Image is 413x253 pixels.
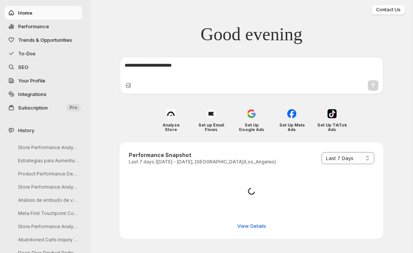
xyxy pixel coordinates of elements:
a: Your Profile [5,74,82,87]
img: Analyze Store icon [166,109,175,118]
button: Upload image [125,82,132,89]
span: To-Dos [18,50,35,56]
p: Last 7 days ([DATE] - [DATE], [GEOGRAPHIC_DATA]/Los_Angeles) [129,159,276,165]
span: Integrations [18,91,46,97]
button: View detailed performance [233,220,271,232]
h4: Analyze Store [156,123,186,132]
h3: Performance Snapshot [129,151,276,159]
button: Store Performance Analysis and Recommendations [12,221,84,232]
button: Trends & Opportunities [5,33,82,47]
span: Subscription [18,105,48,111]
a: Integrations [5,87,82,101]
button: To-Dos [5,47,82,60]
span: Performance [18,23,49,29]
button: Contact Us [372,5,405,15]
span: Trends & Opportunities [18,37,72,43]
span: Good evening [201,23,303,45]
a: SEO [5,60,82,74]
span: SEO [18,64,28,70]
span: View Details [237,222,266,230]
button: Estrategias para Aumentar Ventas Semanales [12,155,84,166]
h4: Set up Email Flows [197,123,226,132]
img: Set Up Meta Ads icon [287,109,296,118]
button: Home [5,6,82,20]
span: Your Profile [18,78,45,84]
h4: Set Up Google Ads [237,123,267,132]
img: Set Up TikTok Ads icon [328,109,337,118]
span: Contact Us [376,7,401,13]
span: Home [18,10,32,16]
button: Abandoned Carts Inquiry for [DATE] [12,234,84,245]
button: Análisis de embudo de ventas [12,194,84,206]
span: Pro [70,105,78,111]
img: Set up Email Flows icon [207,109,216,118]
h4: Set Up Meta Ads [277,123,307,132]
button: Store Performance Analysis and Recommendations [12,142,84,153]
button: Meta First Touchpoint Conversion Metrics [12,207,84,219]
span: History [18,126,34,134]
button: Store Performance Analysis and Insights [12,181,84,193]
button: Subscription [5,101,82,114]
button: Product Performance Deep Dive Analysis [12,168,84,180]
h4: Set Up TikTok Ads [317,123,347,132]
img: Set Up Google Ads icon [247,109,256,118]
button: Performance [5,20,82,33]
